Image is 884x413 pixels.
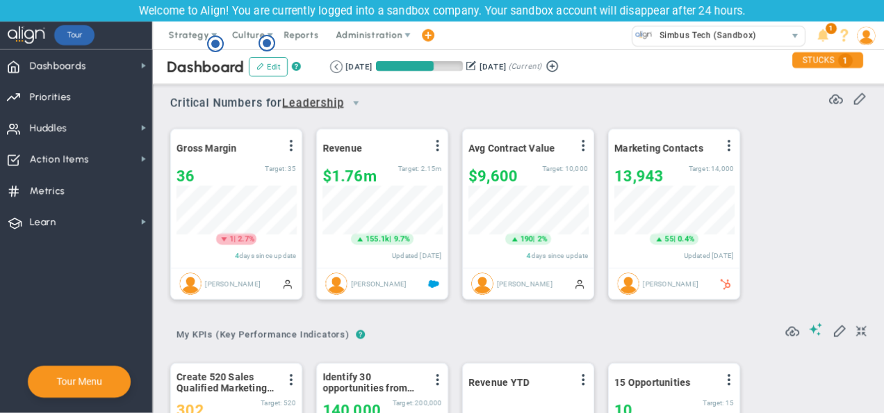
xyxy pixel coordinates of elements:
span: Target: [393,399,414,407]
span: Manually Updated [282,278,293,289]
span: [PERSON_NAME] [643,280,698,287]
span: Huddles [30,114,67,143]
span: 55 [665,234,673,245]
span: 200,000 [415,399,442,407]
span: select [344,91,368,115]
li: Announcements [812,22,834,49]
span: Critical Numbers for [170,91,371,117]
div: Period Progress: 66% Day 60 of 90 with 30 remaining. [376,61,463,71]
span: Target: [265,165,286,172]
span: 2,154,350 [420,165,442,172]
span: Identify 30 opportunities from SmithCo resulting in $200K new sales [322,371,423,394]
span: Action Items [30,145,89,175]
span: Strategy [169,30,209,40]
span: 15 Opportunities [614,377,691,388]
span: 10,000 [565,165,588,172]
span: Target: [261,399,281,407]
span: 520 [284,399,296,407]
span: Edit or Add Critical Numbers [853,91,867,105]
div: [DATE] [346,60,373,73]
span: Avg Contract Value [468,143,555,154]
span: select [785,26,805,46]
span: 35 [288,165,296,172]
span: 1 [838,54,853,67]
span: | [234,234,236,243]
span: days since update [239,252,296,259]
span: Gross Margin [177,143,237,154]
span: Marketing Contacts [614,143,703,154]
span: Updated [DATE] [392,252,442,259]
span: Metrics [30,177,65,206]
span: (Current) [509,60,542,73]
span: days since update [531,252,588,259]
span: $1,758,367 [322,168,377,185]
span: 4 [527,252,531,259]
span: 2% [537,234,547,243]
span: Refresh Data [785,322,799,336]
span: [PERSON_NAME] [497,280,552,287]
span: Target: [703,399,723,407]
li: Help & Frequently Asked Questions (FAQ) [834,22,856,49]
button: Tour Menu [52,375,106,388]
span: [PERSON_NAME] [351,280,407,287]
button: My KPIs (Key Performance Indicators) [170,323,356,348]
span: Learn [30,208,56,237]
span: 190 [520,234,532,245]
span: 2.7% [238,234,254,243]
span: Target: [398,165,419,172]
span: | [673,234,676,243]
span: Refresh Data [829,90,843,104]
span: Priorities [30,83,72,112]
span: Revenue YTD [468,377,530,388]
span: Edit My KPIs [833,323,846,337]
span: 13,943 [614,168,664,185]
span: 1 [826,23,837,34]
span: 155.1k [366,234,389,245]
img: Katie Williams [471,273,493,295]
span: 1 [229,234,234,245]
span: $9,600 [468,168,518,185]
img: Tom Johnson [325,273,347,295]
div: [DATE] [480,60,506,73]
span: | [533,234,535,243]
img: 33506.Company.photo [635,26,653,44]
span: Updated [DATE] [684,252,734,259]
img: Jane Wilson [179,273,202,295]
span: Revenue [322,143,362,154]
span: Manually Updated [574,278,585,289]
span: [PERSON_NAME] [205,280,261,287]
span: Reports [277,22,326,49]
span: Create 520 Sales Qualified Marketing Leads [177,371,277,394]
span: Suggestions (AI Feature) [809,323,823,336]
span: Simbus Tech (Sandbox) [653,26,756,44]
span: HubSpot Enabled [720,278,731,289]
span: 14,000 [711,165,734,172]
button: Go to previous period [330,60,343,73]
span: 15 [726,399,734,407]
span: 4 [235,252,239,259]
span: 9.7% [393,234,410,243]
span: Culture [232,30,265,40]
img: Jane Wilson [617,273,639,295]
span: My KPIs (Key Performance Indicators) [170,323,356,346]
span: Salesforce Enabled<br ></span>Sandbox: Quarterly Revenue [428,278,439,289]
img: 209012.Person.photo [857,26,876,45]
span: | [389,234,391,243]
span: 0.4% [678,234,695,243]
span: 36 [177,168,195,185]
span: Target: [689,165,710,172]
span: Target: [543,165,564,172]
div: STUCKS [792,52,863,68]
button: Edit [249,57,288,76]
span: Leadership [282,95,344,112]
span: Administration [336,30,402,40]
span: Dashboard [167,58,244,76]
span: Dashboards [30,51,86,81]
